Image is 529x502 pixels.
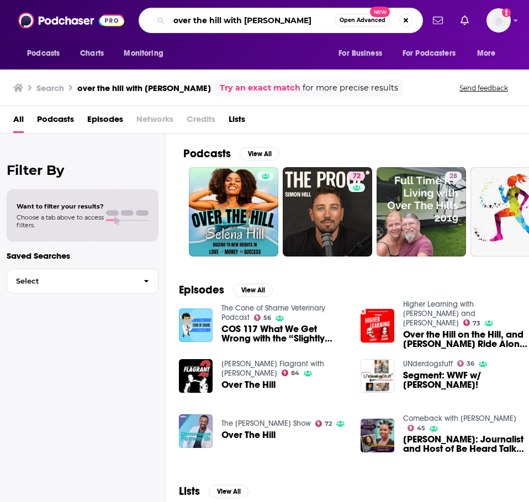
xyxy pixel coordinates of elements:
p: Saved Searches [7,250,158,261]
span: For Podcasters [403,46,456,61]
span: Credits [187,110,215,133]
img: Segment: WWF w/ Selena Hill! [361,359,394,393]
img: Over The Hill [179,359,213,393]
span: [PERSON_NAME]: Journalist and Host of Be Heard Talk Podcast [403,435,529,453]
span: Monitoring [124,46,163,61]
a: 45 [408,425,426,431]
a: 36 [457,360,475,367]
input: Search podcasts, credits, & more... [169,12,335,29]
a: Andrew Schulz's Flagrant with Akaash Singh [221,359,324,378]
span: Logged in as GregKubie [486,8,511,33]
span: Choose a tab above to access filters. [17,213,104,229]
span: Segment: WWF w/ [PERSON_NAME]! [403,371,529,389]
button: Open AdvancedNew [335,14,390,27]
a: The Cone of Shame Veterinary Podcast [221,303,325,322]
span: 56 [263,316,271,321]
span: More [477,46,496,61]
span: Select [7,277,135,285]
span: Charts [80,46,104,61]
span: for more precise results [303,82,398,94]
div: Search podcasts, credits, & more... [139,8,423,33]
svg: Add a profile image [502,8,511,17]
button: View All [233,284,273,297]
h2: Podcasts [183,147,231,161]
a: The Domonique Foxworth Show [221,419,311,428]
button: open menu [331,43,396,64]
a: UNderdogstuff [403,359,453,369]
a: Segment: WWF w/ Selena Hill! [403,371,529,389]
a: 73 [463,319,481,326]
a: EpisodesView All [179,283,273,297]
button: View All [240,147,279,161]
a: ListsView All [179,484,248,498]
a: Selena Hill: Journalist and Host of Be Heard Talk Podcast [403,435,529,453]
a: Try an exact match [220,82,300,94]
button: open menu [469,43,510,64]
h2: Episodes [179,283,224,297]
img: Podchaser - Follow, Share and Rate Podcasts [18,10,124,31]
a: Over The Hill [221,380,276,389]
a: 72 [348,172,365,180]
span: For Business [338,46,382,61]
span: New [370,7,390,17]
img: Over The Hill [179,414,213,448]
a: 28 [445,172,462,180]
h2: Filter By [7,162,158,178]
button: open menu [395,43,472,64]
span: Podcasts [27,46,60,61]
h3: Search [36,83,64,93]
span: Open Advanced [340,18,385,23]
button: View All [209,485,248,498]
button: open menu [116,43,177,64]
button: Select [7,269,158,293]
a: 56 [254,314,272,321]
a: PodcastsView All [183,147,279,161]
span: 84 [291,371,299,376]
button: Send feedback [456,83,511,93]
a: COS 117 What We Get Wrong with the “Slightly Overweight” Dog (Sponsored by Hill’s) [221,324,347,343]
a: All [13,110,24,133]
span: Want to filter your results? [17,202,104,210]
a: Show notifications dropdown [456,11,473,30]
a: Show notifications dropdown [429,11,447,30]
img: COS 117 What We Get Wrong with the “Slightly Overweight” Dog (Sponsored by Hill’s) [179,308,213,342]
span: 28 [449,171,457,182]
a: Over The Hill [221,430,276,440]
button: open menu [19,43,74,64]
a: Podcasts [37,110,74,133]
span: 72 [353,171,361,182]
img: Over the Hill on the Hill, and Ice Cube’s Ride Along With Tucker [361,309,394,343]
h2: Lists [179,484,200,498]
a: 72 [315,420,332,427]
span: COS 117 What We Get Wrong with the “Slightly Overweight” Dog (Sponsored by [PERSON_NAME]) [221,324,347,343]
a: Lists [229,110,245,133]
span: 36 [467,361,474,366]
a: Episodes [87,110,123,133]
img: User Profile [486,8,511,33]
img: Selena Hill: Journalist and Host of Be Heard Talk Podcast [361,419,394,452]
span: Over the Hill on the Hill, and [PERSON_NAME] Ride Along With [PERSON_NAME] [403,330,529,349]
a: Over the Hill on the Hill, and Ice Cube’s Ride Along With Tucker [403,330,529,349]
a: Comeback with Erica Cobb [403,414,516,423]
h3: over the hill with [PERSON_NAME] [77,83,211,93]
a: 84 [282,370,300,376]
span: Networks [136,110,173,133]
span: 73 [473,321,480,326]
a: 72 [283,167,372,257]
span: 45 [417,426,425,431]
a: 28 [377,167,466,257]
a: Charts [73,43,110,64]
